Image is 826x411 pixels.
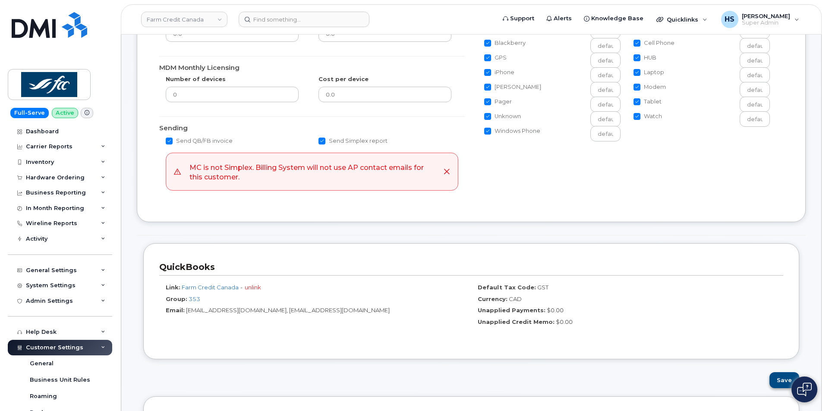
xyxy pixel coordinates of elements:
[634,69,640,76] input: Laptop
[478,318,555,326] label: Unapplied Credit Memo:
[742,13,790,19] span: [PERSON_NAME]
[484,126,540,136] label: Windows Phone
[742,19,790,26] span: Super Admin
[634,38,675,48] label: Cell Phone
[166,306,185,314] label: Email:
[634,54,640,61] input: HUB
[484,82,541,92] label: [PERSON_NAME]
[540,10,578,27] a: Alerts
[591,14,643,23] span: Knowledge Base
[740,67,770,83] input: Laptop
[634,97,662,107] label: Tablet
[590,38,621,53] input: Blackberry
[484,98,491,105] input: Pager
[740,97,770,112] input: Tablet
[141,12,227,27] a: Farm Credit Canada
[769,372,799,388] button: Save
[478,283,536,292] label: Default Tax Code:
[634,98,640,105] input: Tablet
[484,128,491,135] input: Windows Phone
[166,75,226,83] label: Number of devices
[667,16,698,23] span: Quicklinks
[240,284,243,291] span: -
[159,64,465,72] h4: MDM Monthly Licensing
[186,307,390,314] span: [EMAIL_ADDRESS][DOMAIN_NAME], [EMAIL_ADDRESS][DOMAIN_NAME]
[556,318,573,325] span: $0.00
[318,136,388,146] label: Send Simplex report
[634,67,664,78] label: Laptop
[634,82,666,92] label: Modem
[166,138,173,144] input: Send QB/FB invoice
[715,11,805,28] div: Heather Space
[318,75,369,83] label: Cost per device
[590,67,621,83] input: iPhone
[484,111,521,122] label: Unknown
[239,12,369,27] input: Find something...
[484,84,491,91] input: [PERSON_NAME]
[509,295,522,302] span: CAD
[484,69,491,76] input: iPhone
[189,161,436,183] div: MC is not Simplex. Billing System will not use AP contact emails for this customer.
[578,10,649,27] a: Knowledge Base
[484,113,491,120] input: Unknown
[484,40,491,47] input: Blackberry
[189,295,200,302] a: 353
[740,38,770,53] input: Cell Phone
[484,53,507,63] label: GPS
[245,284,261,291] a: unlink
[590,126,621,141] input: Windows Phone
[590,53,621,68] input: GPS
[484,97,512,107] label: Pager
[159,125,465,132] h4: Sending
[166,283,180,292] label: Link:
[478,295,508,303] label: Currency:
[590,111,621,127] input: Unknown
[797,383,812,396] img: Open chat
[740,53,770,68] input: HUB
[159,261,777,273] h3: QuickBooks
[725,14,735,25] span: HS
[740,82,770,97] input: Modem
[166,136,233,146] label: Send QB/FB invoice
[318,138,325,144] input: Send Simplex report
[537,284,549,291] span: GST
[634,40,640,47] input: Cell Phone
[497,10,540,27] a: Support
[740,111,770,127] input: Watch
[510,14,534,23] span: Support
[484,54,491,61] input: GPS
[650,11,713,28] div: Quicklinks
[590,97,621,112] input: Pager
[484,67,514,78] label: iPhone
[634,113,640,120] input: Watch
[554,14,572,23] span: Alerts
[547,307,564,314] span: $0.00
[484,38,526,48] label: Blackberry
[166,295,187,303] label: Group:
[182,284,239,291] a: Farm Credit Canada
[478,306,545,314] label: Unapplied Payments:
[634,53,656,63] label: HUB
[634,84,640,91] input: Modem
[590,82,621,97] input: [PERSON_NAME]
[634,111,662,122] label: Watch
